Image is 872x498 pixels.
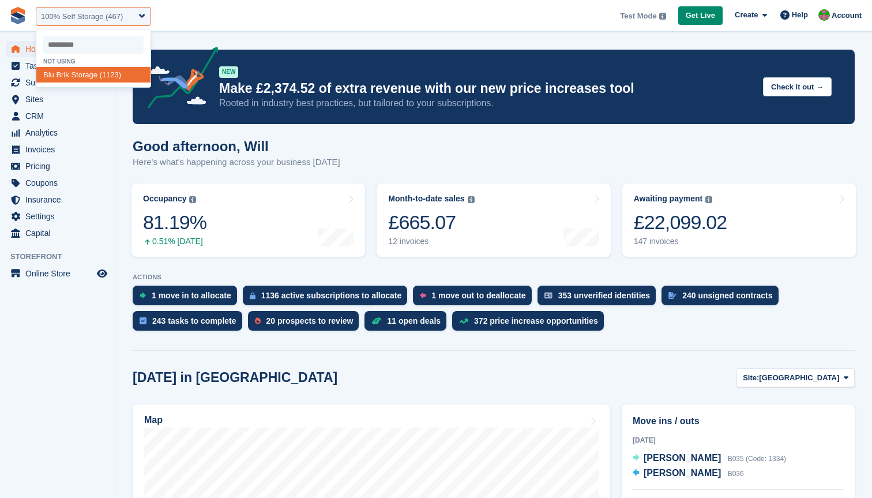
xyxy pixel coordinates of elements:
[36,58,151,65] div: Not using
[143,211,206,234] div: 81.19%
[25,158,95,174] span: Pricing
[189,196,196,203] img: icon-info-grey-7440780725fd019a000dd9b08b2336e03edf1995a4989e88bcd33f0948082b44.svg
[248,311,365,336] a: 20 prospects to review
[634,211,727,234] div: £22,099.02
[140,317,146,324] img: task-75834270c22a3079a89374b754ae025e5fb1db73e45f91037f5363f120a921f8.svg
[686,10,715,21] span: Get Live
[133,274,855,281] p: ACTIONS
[728,470,744,478] span: B036
[25,175,95,191] span: Coupons
[25,208,95,224] span: Settings
[558,291,651,300] div: 353 unverified identities
[6,192,109,208] a: menu
[10,251,115,263] span: Storefront
[364,311,452,336] a: 11 open deals
[25,125,95,141] span: Analytics
[6,108,109,124] a: menu
[633,435,844,445] div: [DATE]
[36,67,151,83] div: Blu Brik Storage ( )
[633,451,786,466] a: [PERSON_NAME] B035 (Code: 1334)
[388,211,474,234] div: £665.07
[705,196,712,203] img: icon-info-grey-7440780725fd019a000dd9b08b2336e03edf1995a4989e88bcd33f0948082b44.svg
[9,7,27,24] img: stora-icon-8386f47178a22dfd0bd8f6a31ec36ba5ce8667c1dd55bd0f319d3a0aa187defe.svg
[25,74,95,91] span: Subscriptions
[452,311,610,336] a: 372 price increase opportunities
[6,74,109,91] a: menu
[468,196,475,203] img: icon-info-grey-7440780725fd019a000dd9b08b2336e03edf1995a4989e88bcd33f0948082b44.svg
[133,138,340,154] h1: Good afternoon, Will
[792,9,808,21] span: Help
[538,286,662,311] a: 353 unverified identities
[25,141,95,158] span: Invoices
[659,13,666,20] img: icon-info-grey-7440780725fd019a000dd9b08b2336e03edf1995a4989e88bcd33f0948082b44.svg
[131,184,365,257] a: Occupancy 81.19% 0.51% [DATE]
[661,286,784,311] a: 240 unsigned contracts
[634,194,703,204] div: Awaiting payment
[735,9,758,21] span: Create
[387,316,441,325] div: 11 open deals
[622,184,856,257] a: Awaiting payment £22,099.02 147 invoices
[25,41,95,57] span: Home
[219,80,754,97] p: Make £2,374.52 of extra revenue with our new price increases tool
[6,158,109,174] a: menu
[133,311,248,336] a: 243 tasks to complete
[6,41,109,57] a: menu
[6,91,109,107] a: menu
[255,317,261,324] img: prospect-51fa495bee0391a8d652442698ab0144808aea92771e9ea1ae160a38d050c398.svg
[143,237,206,246] div: 0.51% [DATE]
[266,316,354,325] div: 20 prospects to review
[6,175,109,191] a: menu
[6,208,109,224] a: menu
[152,291,231,300] div: 1 move in to allocate
[133,156,340,169] p: Here's what's happening across your business [DATE]
[144,415,163,425] h2: Map
[431,291,525,300] div: 1 move out to deallocate
[219,66,238,78] div: NEW
[544,292,552,299] img: verify_identity-adf6edd0f0f0b5bbfe63781bf79b02c33cf7c696d77639b501bdc392416b5a36.svg
[25,192,95,208] span: Insurance
[644,453,721,463] span: [PERSON_NAME]
[250,292,255,299] img: active_subscription_to_allocate_icon-d502201f5373d7db506a760aba3b589e785aa758c864c3986d89f69b8ff3...
[41,11,123,23] div: 100% Self Storage (467)
[620,10,656,22] span: Test Mode
[759,372,839,384] span: [GEOGRAPHIC_DATA]
[133,286,243,311] a: 1 move in to allocate
[474,316,598,325] div: 372 price increase opportunities
[95,267,109,280] a: Preview store
[25,91,95,107] span: Sites
[633,414,844,428] h2: Move ins / outs
[6,141,109,158] a: menu
[152,316,236,325] div: 243 tasks to complete
[25,108,95,124] span: CRM
[25,265,95,282] span: Online Store
[6,265,109,282] a: menu
[682,291,772,300] div: 240 unsigned contracts
[138,47,219,113] img: price-adjustments-announcement-icon-8257ccfd72463d97f412b2fc003d46551f7dbcb40ab6d574587a9cd5c0d94...
[102,70,119,79] span: 1123
[25,58,95,74] span: Tasks
[634,237,727,246] div: 147 invoices
[818,9,830,21] img: Will McNeilly
[25,225,95,241] span: Capital
[6,58,109,74] a: menu
[371,317,381,325] img: deal-1b604bf984904fb50ccaf53a9ad4b4a5d6e5aea283cecdc64d6e3604feb123c2.svg
[736,368,855,387] button: Site: [GEOGRAPHIC_DATA]
[143,194,186,204] div: Occupancy
[668,292,676,299] img: contract_signature_icon-13c848040528278c33f63329250d36e43548de30e8caae1d1a13099fd9432cc5.svg
[6,125,109,141] a: menu
[413,286,537,311] a: 1 move out to deallocate
[832,10,862,21] span: Account
[388,237,474,246] div: 12 invoices
[644,468,721,478] span: [PERSON_NAME]
[261,291,402,300] div: 1136 active subscriptions to allocate
[420,292,426,299] img: move_outs_to_deallocate_icon-f764333ba52eb49d3ac5e1228854f67142a1ed5810a6f6cc68b1a99e826820c5.svg
[388,194,464,204] div: Month-to-date sales
[459,319,468,324] img: price_increase_opportunities-93ffe204e8149a01c8c9dc8f82e8f89637d9d84a8eef4429ea346261dce0b2c0.svg
[728,455,786,463] span: B035 (Code: 1334)
[6,225,109,241] a: menu
[140,292,146,299] img: move_ins_to_allocate_icon-fdf77a2bb77ea45bf5b3d319d69a93e2d87916cf1d5bf7949dd705db3b84f3ca.svg
[243,286,414,311] a: 1136 active subscriptions to allocate
[633,466,744,481] a: [PERSON_NAME] B036
[219,97,754,110] p: Rooted in industry best practices, but tailored to your subscriptions.
[743,372,759,384] span: Site:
